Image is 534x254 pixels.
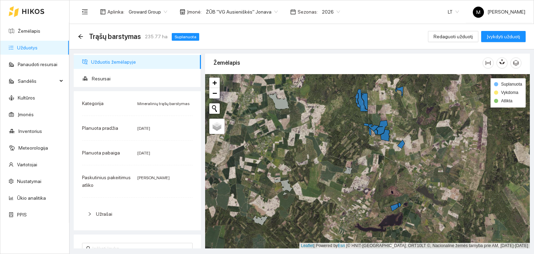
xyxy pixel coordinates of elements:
span: Mineralinių trąšų barstymas [137,101,189,106]
a: Įmonės [18,112,34,117]
a: Zoom out [209,88,220,98]
span: Užduotis žemėlapyje [91,55,195,69]
a: Esri [338,243,345,248]
a: Leaflet [301,243,314,248]
span: Aplinka : [107,8,124,16]
span: menu-fold [82,9,88,15]
button: Redaguoti užduotį [428,31,478,42]
span: Suplanuota [501,82,522,87]
span: Redaguoti užduotį [434,33,473,40]
button: menu-fold [78,5,92,19]
span: Suplanuota [172,33,199,41]
div: Žemėlapis [213,53,483,73]
span: Planuota pradžia [82,125,118,131]
a: Ūkio analitika [17,195,46,201]
div: | Powered by © HNIT-[GEOGRAPHIC_DATA]; ORT10LT ©, Nacionalinė žemės tarnyba prie AM, [DATE]-[DATE] [299,243,530,249]
span: arrow-left [78,34,83,39]
a: Užduotys [17,45,38,50]
span: [DATE] [137,126,150,131]
a: Layers [209,119,225,134]
span: [DATE] [137,151,150,156]
span: Paskutinius pakeitimus atliko [82,175,131,188]
span: right [88,212,92,216]
a: Nustatymai [17,178,41,184]
span: ŽŪB "VG Ausieniškės" Jonava [206,7,278,17]
a: Zoom in [209,78,220,88]
span: Trąšų barstymas [89,31,141,42]
span: LT [448,7,459,17]
a: Kultūros [18,95,35,101]
input: Ieškoti lauko [92,245,188,252]
span: shop [180,9,185,15]
span: Resursai [92,72,195,86]
span: search [86,246,91,251]
span: 2026 [322,7,340,17]
a: Meteorologija [18,145,48,151]
span: layout [100,9,106,15]
span: Sezonas : [298,8,318,16]
span: Planuota pabaiga [82,150,120,156]
span: Įvykdyti užduotį [487,33,520,40]
button: Įvykdyti užduotį [481,31,526,42]
span: column-width [483,60,493,66]
span: | [346,243,347,248]
span: [PERSON_NAME] [473,9,525,15]
span: − [212,89,217,97]
button: Initiate a new search [209,103,220,114]
a: Panaudoti resursai [18,62,57,67]
span: 235.77 ha [145,33,168,40]
span: Įmonė : [187,8,202,16]
div: Atgal [78,34,83,40]
span: Groward Group [129,7,167,17]
span: Sandėlis [18,74,57,88]
button: column-width [483,57,494,69]
a: PPIS [17,212,27,217]
span: Atlikta [501,98,512,103]
a: Vartotojai [17,162,37,167]
span: [PERSON_NAME] [137,175,170,180]
span: Kategorija [82,101,104,106]
span: Vykdoma [501,90,518,95]
a: Redaguoti užduotį [428,34,478,39]
a: Žemėlapis [18,28,40,34]
span: calendar [290,9,296,15]
span: M [476,7,480,18]
div: Užrašai [82,206,193,222]
a: Inventorius [18,128,42,134]
span: Užrašai [96,211,112,217]
span: + [212,78,217,87]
